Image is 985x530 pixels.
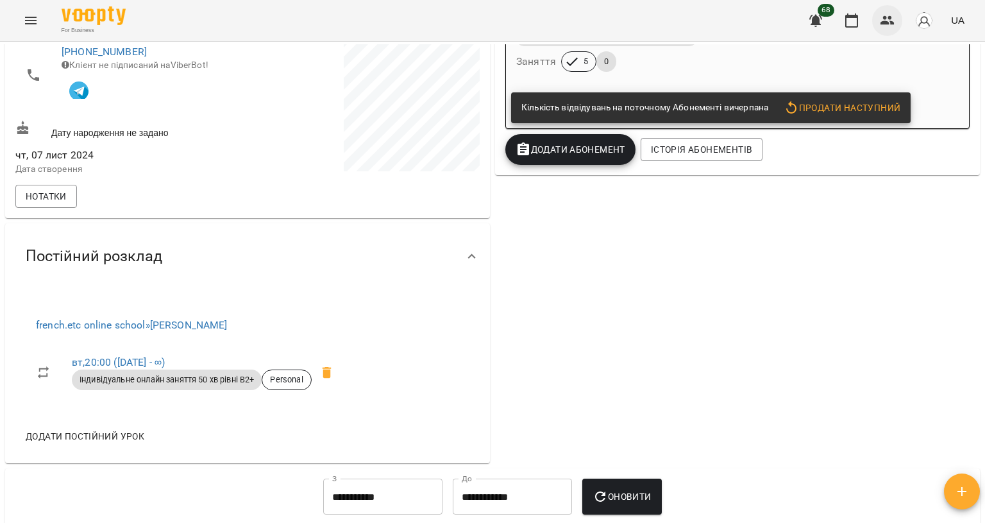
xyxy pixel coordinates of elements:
span: Видалити приватний урок Олександра вт 20:00 клієнта Бобкова Дар'я [312,357,342,388]
span: 5 [576,56,596,67]
button: Історія абонементів [641,138,762,161]
p: Дата створення [15,163,245,176]
button: Оновити [582,479,661,515]
button: UA [946,8,970,32]
span: Індивідуальне онлайн заняття 50 хв рівні В2+ [72,374,262,386]
button: Продати наступний [779,96,905,119]
span: UA [951,13,964,27]
span: Додати Абонемент [516,142,625,157]
span: 0 [596,56,616,67]
div: Постійний розклад [5,223,490,289]
span: Клієнт не підписаний на ViberBot! [62,60,208,70]
span: Продати наступний [784,100,900,115]
div: Дату народження не задано [13,118,248,142]
button: Нотатки [15,185,77,208]
a: [PHONE_NUMBER] [62,46,147,58]
a: french.etc online school»[PERSON_NAME] [36,319,228,331]
div: Кількість відвідувань на поточному Абонементі вичерпана [521,96,768,119]
img: Telegram [69,81,88,101]
span: Постійний розклад [26,246,162,266]
span: Нотатки [26,189,67,204]
span: 68 [818,4,834,17]
span: Історія абонементів [651,142,752,157]
span: Додати постійний урок [26,429,144,444]
button: Menu [15,5,46,36]
span: Оновити [593,489,651,504]
span: Personal [262,374,310,386]
h6: Заняття [516,53,556,71]
span: чт, 07 лист 2024 [15,148,245,163]
img: avatar_s.png [915,12,933,30]
span: For Business [62,26,126,35]
img: Voopty Logo [62,6,126,25]
button: Додати постійний урок [21,425,149,448]
button: Клієнт підписаний на VooptyBot [62,72,96,107]
button: Додати Абонемент [505,134,636,165]
a: вт,20:00 ([DATE] - ∞) [72,356,165,368]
